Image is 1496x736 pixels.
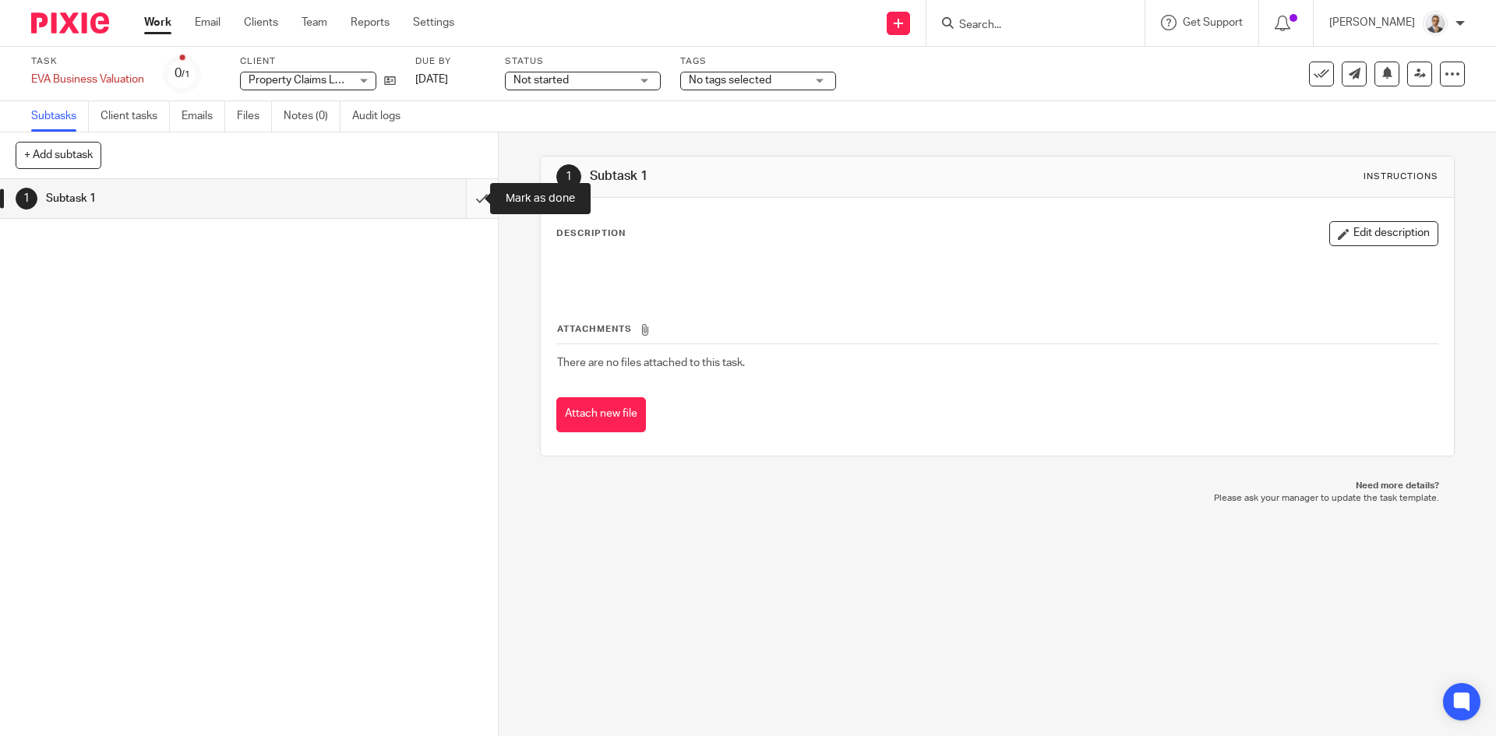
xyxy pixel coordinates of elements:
span: Get Support [1183,17,1243,28]
a: Notes (0) [284,101,340,132]
label: Status [505,55,661,68]
a: Files [237,101,272,132]
label: Task [31,55,144,68]
span: Attachments [557,325,632,333]
a: Subtasks [31,101,89,132]
p: [PERSON_NAME] [1329,15,1415,30]
a: Reports [351,15,390,30]
a: Emails [182,101,225,132]
a: Email [195,15,221,30]
div: 1 [556,164,581,189]
a: Audit logs [352,101,412,132]
a: Team [302,15,327,30]
h1: Subtask 1 [46,187,316,210]
button: + Add subtask [16,142,101,168]
label: Client [240,55,396,68]
img: Mark%20LI%20profiler%20(1).png [1423,11,1448,36]
input: Search [958,19,1098,33]
button: Attach new file [556,397,646,432]
p: Description [556,227,626,240]
label: Due by [415,55,485,68]
label: Tags [680,55,836,68]
span: Not started [513,75,569,86]
h1: Subtask 1 [590,168,1031,185]
p: Please ask your manager to update the task template. [556,492,1438,505]
a: Work [144,15,171,30]
div: 0 [175,65,190,83]
div: EVA Business Valuation [31,72,144,87]
span: [DATE] [415,74,448,85]
img: Pixie [31,12,109,33]
span: No tags selected [689,75,771,86]
p: Need more details? [556,480,1438,492]
a: Clients [244,15,278,30]
div: Instructions [1364,171,1438,183]
button: Edit description [1329,221,1438,246]
a: Settings [413,15,454,30]
small: /1 [182,70,190,79]
div: 1 [16,188,37,210]
a: Client tasks [101,101,170,132]
span: Property Claims Loss Assessors Limited [249,75,444,86]
span: There are no files attached to this task. [557,357,745,368]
